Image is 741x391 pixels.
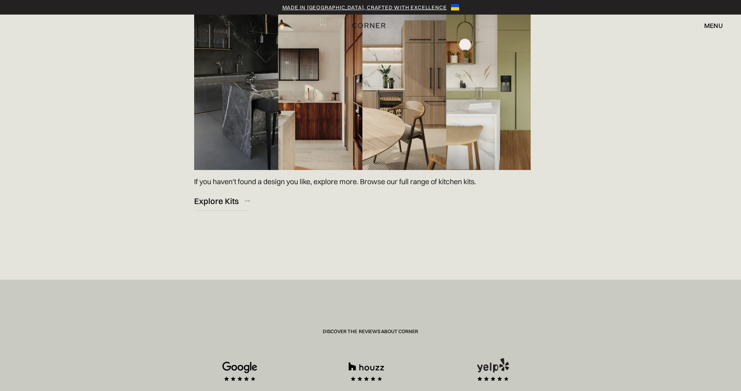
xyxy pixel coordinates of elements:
[696,19,723,32] div: menu
[323,328,418,358] div: Discover the Reviews About Corner
[341,20,400,31] a: home
[194,176,476,187] p: If you haven't found a design you like, explore more. Browse our full range of kitchen kits.
[194,195,239,206] div: Explore Kits
[194,191,250,211] a: Explore Kits
[704,22,723,29] div: menu
[282,3,447,11] a: Made in [GEOGRAPHIC_DATA], crafted with excellence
